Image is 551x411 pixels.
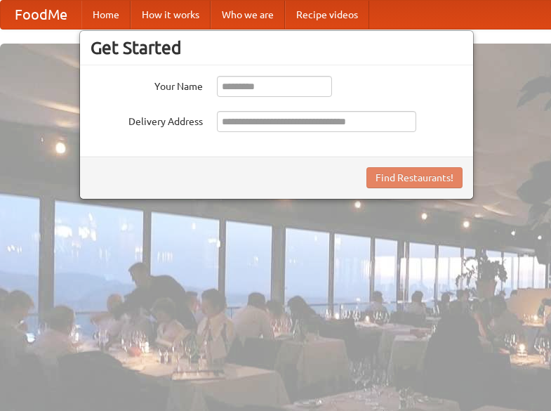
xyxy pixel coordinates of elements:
[81,1,131,29] a: Home
[91,37,463,58] h3: Get Started
[366,167,463,188] button: Find Restaurants!
[285,1,369,29] a: Recipe videos
[131,1,211,29] a: How it works
[1,1,81,29] a: FoodMe
[91,111,203,129] label: Delivery Address
[211,1,285,29] a: Who we are
[91,76,203,93] label: Your Name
